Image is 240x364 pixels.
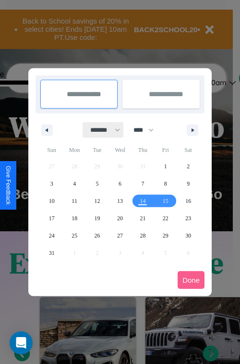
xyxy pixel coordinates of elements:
[86,210,108,227] button: 19
[177,192,200,210] button: 16
[163,192,168,210] span: 15
[108,175,131,192] button: 6
[132,192,154,210] button: 14
[40,244,63,262] button: 31
[117,227,123,244] span: 27
[63,175,85,192] button: 4
[140,227,145,244] span: 28
[86,175,108,192] button: 5
[72,227,77,244] span: 25
[49,210,55,227] span: 17
[154,158,177,175] button: 1
[95,210,100,227] span: 19
[108,142,131,158] span: Wed
[108,227,131,244] button: 27
[177,175,200,192] button: 9
[141,175,144,192] span: 7
[63,142,85,158] span: Mon
[108,210,131,227] button: 20
[154,192,177,210] button: 15
[96,175,99,192] span: 5
[49,192,55,210] span: 10
[86,192,108,210] button: 12
[132,227,154,244] button: 28
[72,210,77,227] span: 18
[40,227,63,244] button: 24
[164,158,167,175] span: 1
[108,192,131,210] button: 13
[86,142,108,158] span: Tue
[132,175,154,192] button: 7
[154,210,177,227] button: 22
[40,142,63,158] span: Sun
[163,227,168,244] span: 29
[10,331,33,354] div: Open Intercom Messenger
[72,192,77,210] span: 11
[164,175,167,192] span: 8
[95,192,100,210] span: 12
[185,227,191,244] span: 30
[163,210,168,227] span: 22
[117,210,123,227] span: 20
[40,210,63,227] button: 17
[49,244,55,262] span: 31
[63,192,85,210] button: 11
[49,227,55,244] span: 24
[177,158,200,175] button: 2
[86,227,108,244] button: 26
[185,210,191,227] span: 23
[187,158,190,175] span: 2
[185,192,191,210] span: 16
[40,192,63,210] button: 10
[154,175,177,192] button: 8
[132,142,154,158] span: Thu
[132,210,154,227] button: 21
[73,175,76,192] span: 4
[140,192,145,210] span: 14
[178,271,204,289] button: Done
[154,227,177,244] button: 29
[177,227,200,244] button: 30
[63,227,85,244] button: 25
[117,192,123,210] span: 13
[95,227,100,244] span: 26
[177,142,200,158] span: Sat
[63,210,85,227] button: 18
[140,210,145,227] span: 21
[119,175,121,192] span: 6
[187,175,190,192] span: 9
[50,175,53,192] span: 3
[177,210,200,227] button: 23
[40,175,63,192] button: 3
[5,166,12,205] div: Give Feedback
[154,142,177,158] span: Fri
